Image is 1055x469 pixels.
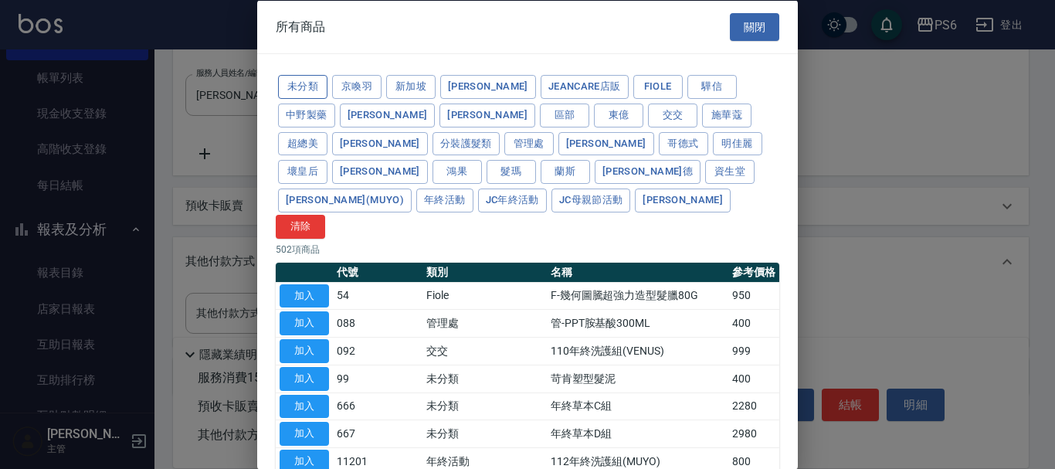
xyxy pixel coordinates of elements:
[547,420,728,447] td: 年終草本D組
[278,103,335,127] button: 中野製藥
[541,160,590,184] button: 蘭斯
[332,75,382,99] button: 京喚羽
[728,393,779,420] td: 2280
[276,214,325,238] button: 清除
[551,189,631,212] button: JC母親節活動
[333,262,422,282] th: 代號
[728,420,779,447] td: 2980
[440,75,536,99] button: [PERSON_NAME]
[547,262,728,282] th: 名稱
[687,75,737,99] button: 驊信
[333,365,422,393] td: 99
[547,309,728,337] td: 管-PPT胺基酸300ML
[340,103,436,127] button: [PERSON_NAME]
[416,189,473,212] button: 年終活動
[278,189,412,212] button: [PERSON_NAME](MUYO)
[730,12,779,41] button: 關閉
[278,75,327,99] button: 未分類
[547,337,728,365] td: 110年終洗護組(VENUS)
[595,160,701,184] button: [PERSON_NAME]德
[433,131,500,155] button: 分裝護髮類
[422,262,546,282] th: 類別
[728,309,779,337] td: 400
[439,103,535,127] button: [PERSON_NAME]
[478,189,547,212] button: JC年終活動
[332,131,428,155] button: [PERSON_NAME]
[547,393,728,420] td: 年終草本C組
[280,339,329,363] button: 加入
[594,103,643,127] button: 東億
[422,393,546,420] td: 未分類
[635,189,731,212] button: [PERSON_NAME]
[633,75,683,99] button: Fiole
[278,160,327,184] button: 壞皇后
[422,282,546,310] td: Fiole
[728,337,779,365] td: 999
[280,422,329,446] button: 加入
[422,420,546,447] td: 未分類
[276,242,779,256] p: 502 項商品
[333,393,422,420] td: 666
[433,160,482,184] button: 鴻果
[333,282,422,310] td: 54
[540,103,589,127] button: 區部
[547,365,728,393] td: 苛肯塑型髮泥
[276,19,325,34] span: 所有商品
[648,103,697,127] button: 交交
[547,282,728,310] td: F-幾何圖騰超強力造型髮臘80G
[422,365,546,393] td: 未分類
[705,160,755,184] button: 資生堂
[333,337,422,365] td: 092
[280,366,329,390] button: 加入
[728,282,779,310] td: 950
[386,75,436,99] button: 新加坡
[728,262,779,282] th: 參考價格
[333,309,422,337] td: 088
[713,131,762,155] button: 明佳麗
[422,337,546,365] td: 交交
[541,75,629,99] button: JeanCare店販
[728,365,779,393] td: 400
[280,284,329,308] button: 加入
[504,131,554,155] button: 管理處
[278,131,327,155] button: 超總美
[487,160,536,184] button: 髮瑪
[280,394,329,418] button: 加入
[558,131,654,155] button: [PERSON_NAME]
[280,311,329,335] button: 加入
[333,420,422,447] td: 667
[422,309,546,337] td: 管理處
[659,131,708,155] button: 哥德式
[702,103,751,127] button: 施華蔻
[332,160,428,184] button: [PERSON_NAME]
